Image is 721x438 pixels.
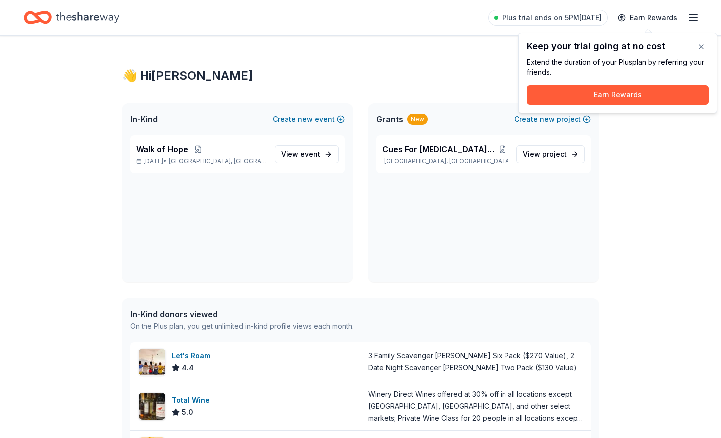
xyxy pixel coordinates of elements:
[300,150,320,158] span: event
[407,114,428,125] div: New
[612,9,683,27] a: Earn Rewards
[136,143,188,155] span: Walk of Hope
[130,320,354,332] div: On the Plus plan, you get unlimited in-kind profile views each month.
[382,157,508,165] p: [GEOGRAPHIC_DATA], [GEOGRAPHIC_DATA]
[527,85,709,105] button: Earn Rewards
[527,57,709,77] div: Extend the duration of your Plus plan by referring your friends.
[273,113,345,125] button: Createnewevent
[172,394,214,406] div: Total Wine
[172,350,214,362] div: Let's Roam
[527,41,709,51] div: Keep your trial going at no cost
[182,362,194,374] span: 4.4
[382,143,497,155] span: Cues For [MEDICAL_DATA]- General Ops Launch
[368,350,583,374] div: 3 Family Scavenger [PERSON_NAME] Six Pack ($270 Value), 2 Date Night Scavenger [PERSON_NAME] Two ...
[540,113,555,125] span: new
[122,68,599,84] div: 👋 Hi [PERSON_NAME]
[169,157,267,165] span: [GEOGRAPHIC_DATA], [GEOGRAPHIC_DATA]
[130,113,158,125] span: In-Kind
[488,10,608,26] a: Plus trial ends on 5PM[DATE]
[514,113,591,125] button: Createnewproject
[139,349,165,375] img: Image for Let's Roam
[368,388,583,424] div: Winery Direct Wines offered at 30% off in all locations except [GEOGRAPHIC_DATA], [GEOGRAPHIC_DAT...
[136,157,267,165] p: [DATE] •
[182,406,193,418] span: 5.0
[502,12,602,24] span: Plus trial ends on 5PM[DATE]
[542,150,567,158] span: project
[139,393,165,420] img: Image for Total Wine
[523,148,567,160] span: View
[516,145,585,163] a: View project
[130,308,354,320] div: In-Kind donors viewed
[376,113,403,125] span: Grants
[298,113,313,125] span: new
[281,148,320,160] span: View
[24,6,119,29] a: Home
[275,145,339,163] a: View event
